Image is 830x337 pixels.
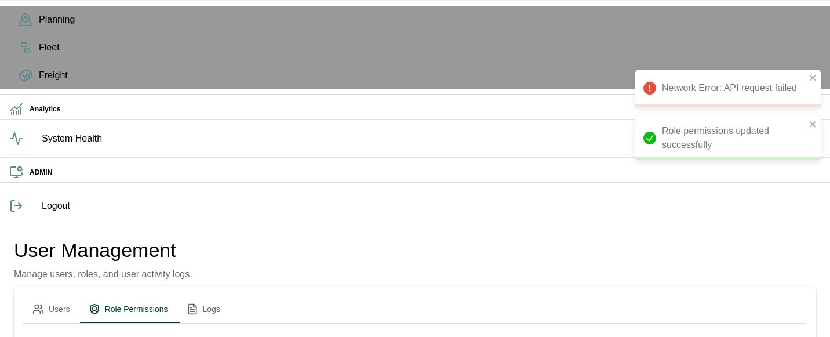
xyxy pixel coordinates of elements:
span: Fleet [39,41,821,55]
span: Freight [39,68,821,82]
button: Users [23,295,79,323]
div: admin tabs [23,295,807,323]
span: Logout [42,199,821,213]
h6: Analytics [30,104,821,115]
button: close [809,73,817,84]
button: Role Permissions [79,295,177,323]
p: Manage users, roles, and user activity logs. [14,267,192,281]
div: Role permissions updated successfully [635,116,821,160]
h4: User Management [14,238,192,263]
div: Network Error: API request failed [635,70,821,107]
button: close [809,119,817,131]
span: System Health [42,132,821,146]
button: Logs [177,295,230,323]
h6: ADMIN [30,167,821,178]
span: Planning [39,13,821,27]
